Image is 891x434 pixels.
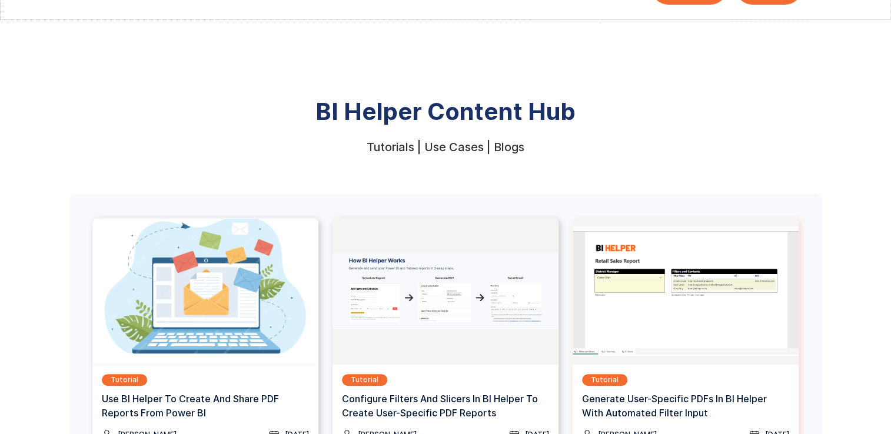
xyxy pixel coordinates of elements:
div: Tutorial [591,374,619,386]
h3: Generate User-specific PDFs In BI Helper with Automated Filter Input [582,392,789,420]
div: Tutorials | Use Cases | Blogs [367,141,524,153]
div: Tutorial [111,374,138,386]
div: Tutorial [351,374,378,386]
h3: Configure Filters And Slicers In BI Helper To Create User-Specific PDF Reports [342,392,549,420]
h3: Use BI Helper To Create And Share PDF Reports From Power BI [102,392,309,420]
strong: BI Helper Content Hub [315,97,576,126]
